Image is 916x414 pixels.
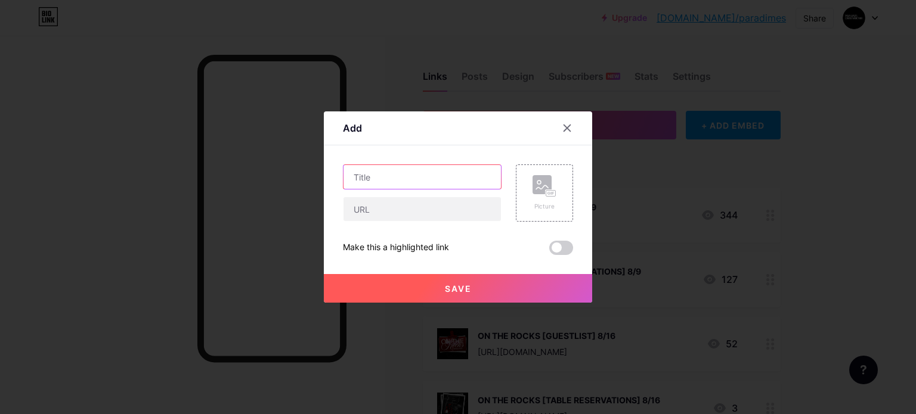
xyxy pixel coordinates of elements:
[343,197,501,221] input: URL
[343,121,362,135] div: Add
[533,202,556,211] div: Picture
[324,274,592,303] button: Save
[343,165,501,189] input: Title
[343,241,449,255] div: Make this a highlighted link
[445,284,472,294] span: Save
